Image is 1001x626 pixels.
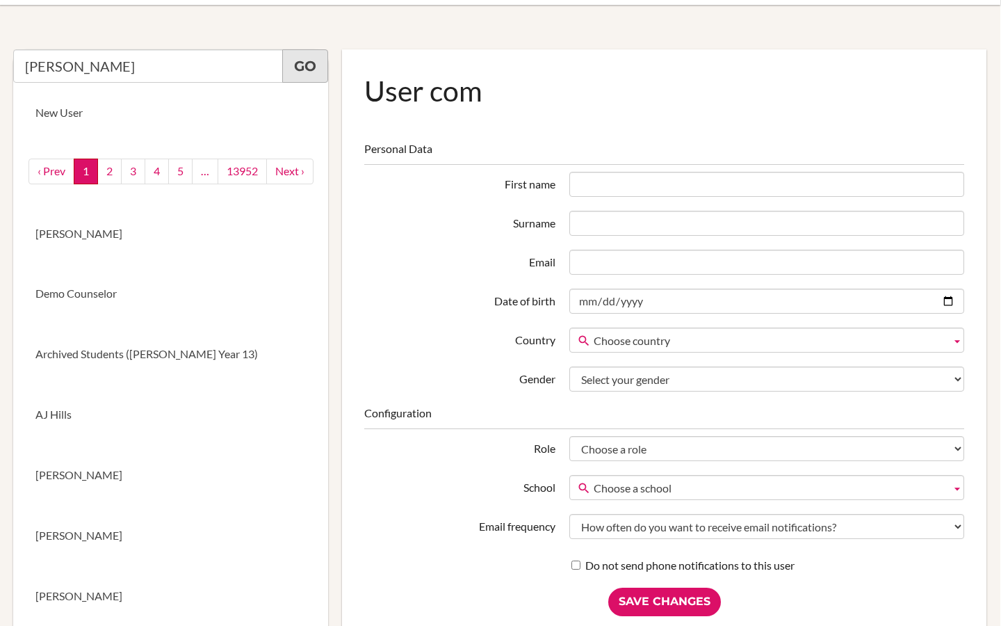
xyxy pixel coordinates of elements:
a: 3 [121,159,145,184]
a: … [192,159,218,184]
a: [PERSON_NAME] [13,445,328,506]
input: Quicksearch user [13,49,283,83]
label: First name [357,172,562,193]
a: Archived Students ([PERSON_NAME] Year 13) [13,324,328,385]
a: ‹ Prev [29,159,74,184]
a: 4 [145,159,169,184]
a: [PERSON_NAME] [13,204,328,264]
label: Do not send phone notifications to this user [571,558,795,574]
span: Choose a school [594,476,945,501]
a: [PERSON_NAME] [13,506,328,566]
legend: Configuration [364,406,964,429]
span: Choose country [594,328,945,353]
a: New User [13,83,328,143]
a: 1 [74,159,98,184]
a: 13952 [218,159,267,184]
label: Email [357,250,562,271]
label: School [357,475,562,496]
label: Role [357,436,562,457]
label: Country [357,328,562,348]
legend: Personal Data [364,141,964,165]
input: Do not send phone notifications to this user [571,561,580,570]
label: Surname [357,211,562,232]
a: 2 [97,159,122,184]
a: Demo Counselor [13,264,328,324]
a: next [266,159,314,184]
h1: User com [364,72,964,110]
label: Date of birth [357,289,562,310]
a: 5 [168,159,193,184]
input: Save Changes [608,588,721,616]
label: Email frequency [357,514,562,535]
label: Gender [357,367,562,387]
a: AJ Hills [13,385,328,445]
a: Go [282,49,328,83]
